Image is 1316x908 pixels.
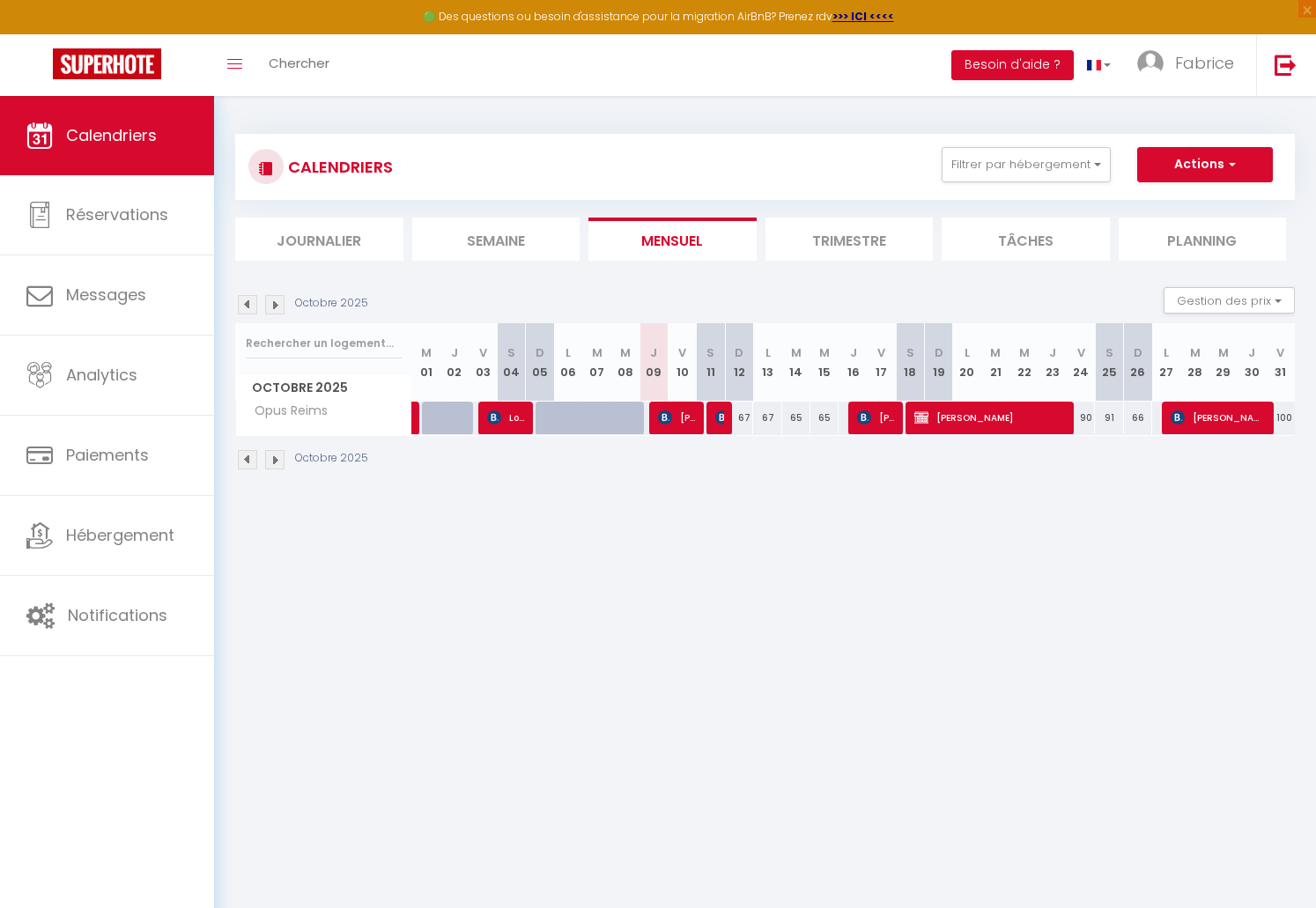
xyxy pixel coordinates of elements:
abbr: M [421,344,432,361]
abbr: D [935,344,943,361]
abbr: L [765,344,771,361]
th: 17 [868,323,896,402]
th: 08 [611,323,640,402]
abbr: S [706,344,714,361]
abbr: J [1049,344,1056,361]
div: 67 [753,402,781,434]
abbr: J [451,344,458,361]
th: 05 [526,323,554,402]
abbr: V [877,344,885,361]
button: Actions [1137,147,1273,182]
th: 23 [1039,323,1067,402]
th: 11 [697,323,725,402]
span: [PERSON_NAME] [715,401,725,434]
li: Tâches [942,218,1110,261]
th: 12 [725,323,753,402]
abbr: L [1164,344,1169,361]
span: Opus Reims [239,402,332,421]
li: Mensuel [588,218,757,261]
th: 06 [554,323,582,402]
button: Gestion des prix [1164,287,1295,314]
li: Trimestre [765,218,934,261]
div: 65 [782,402,810,434]
th: 15 [810,323,839,402]
abbr: J [650,344,657,361]
span: Hébergement [66,524,174,546]
abbr: M [620,344,631,361]
span: Paiements [66,444,149,466]
p: Octobre 2025 [295,450,368,467]
img: Super Booking [53,48,161,79]
div: 66 [1124,402,1152,434]
th: 30 [1238,323,1266,402]
th: 04 [497,323,525,402]
th: 24 [1067,323,1095,402]
button: Besoin d'aide ? [951,50,1074,80]
abbr: S [507,344,515,361]
abbr: D [1134,344,1142,361]
span: Notifications [68,604,167,626]
abbr: S [1105,344,1113,361]
span: Calendriers [66,124,157,146]
abbr: M [819,344,830,361]
th: 01 [412,323,440,402]
abbr: M [990,344,1001,361]
div: 65 [810,402,839,434]
span: [PERSON_NAME] [PERSON_NAME] [857,401,895,434]
th: 26 [1124,323,1152,402]
div: 90 [1067,402,1095,434]
span: Réservations [66,203,168,225]
th: 07 [582,323,610,402]
th: 31 [1266,323,1295,402]
th: 25 [1095,323,1123,402]
li: Planning [1119,218,1287,261]
abbr: V [678,344,686,361]
a: >>> ICI <<<< [832,9,894,24]
button: Filtrer par hébergement [942,147,1111,182]
span: [PERSON_NAME] [1171,401,1265,434]
div: 91 [1095,402,1123,434]
abbr: M [1019,344,1030,361]
div: 67 [725,402,753,434]
th: 03 [469,323,497,402]
div: 100 [1266,402,1295,434]
span: Analytics [66,364,137,386]
th: 13 [753,323,781,402]
abbr: V [1276,344,1284,361]
th: 14 [782,323,810,402]
abbr: D [735,344,743,361]
span: Chercher [269,54,329,72]
li: Semaine [412,218,580,261]
abbr: M [1218,344,1229,361]
th: 28 [1180,323,1209,402]
input: Rechercher un logement... [246,328,402,359]
abbr: M [791,344,802,361]
abbr: L [566,344,571,361]
span: [PERSON_NAME] [658,401,696,434]
h3: CALENDRIERS [284,147,393,187]
abbr: J [850,344,857,361]
th: 21 [981,323,1009,402]
th: 10 [668,323,696,402]
th: 20 [953,323,981,402]
abbr: V [479,344,487,361]
th: 18 [896,323,924,402]
span: Octobre 2025 [236,375,411,401]
span: Lobke Van Avermaet [487,401,525,434]
th: 19 [924,323,952,402]
img: logout [1275,54,1297,76]
abbr: M [592,344,603,361]
abbr: V [1077,344,1085,361]
abbr: J [1248,344,1255,361]
p: Octobre 2025 [295,295,368,312]
a: ... Fabrice [1124,34,1256,96]
abbr: D [536,344,544,361]
th: 27 [1152,323,1180,402]
span: [PERSON_NAME] [914,401,1065,434]
abbr: M [1190,344,1201,361]
span: Fabrice [1175,52,1234,74]
th: 16 [839,323,867,402]
span: Messages [66,284,146,306]
th: 02 [440,323,469,402]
